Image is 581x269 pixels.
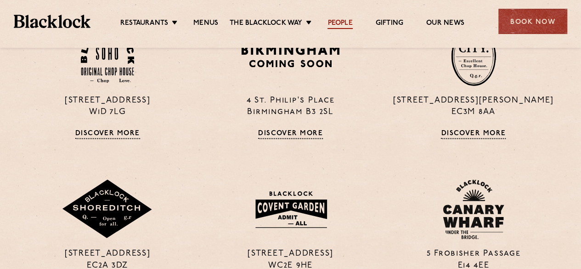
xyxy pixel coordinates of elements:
a: People [327,19,352,29]
div: Book Now [498,9,567,34]
p: [STREET_ADDRESS][PERSON_NAME] EC3M 8AA [389,95,558,118]
a: Our News [426,19,464,29]
p: 4 St. Philip's Place Birmingham B3 2SL [206,95,375,118]
img: BIRMINGHAM-P22_-e1747915156957.png [240,41,341,70]
a: Discover More [258,130,323,139]
a: Menus [193,19,218,29]
a: Restaurants [120,19,168,29]
a: Gifting [376,19,403,29]
p: [STREET_ADDRESS] W1D 7LG [23,95,192,118]
img: BL_Textured_Logo-footer-cropped.svg [14,15,90,28]
a: The Blacklock Way [230,19,302,29]
img: Shoreditch-stamp-v2-default.svg [62,179,153,239]
img: BL_CW_Logo_Website.svg [443,179,504,239]
img: City-stamp-default.svg [451,26,496,86]
a: Discover More [441,130,506,139]
img: BLA_1470_CoventGarden_Website_Solid.svg [246,185,335,233]
img: Soho-stamp-default.svg [81,29,134,83]
a: Discover More [75,130,140,139]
